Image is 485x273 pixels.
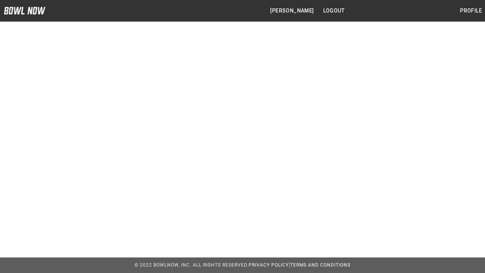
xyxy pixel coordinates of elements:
button: Profile [457,4,485,18]
button: Logout [320,4,347,18]
img: logo [4,7,45,14]
span: © 2022 BowlNow, Inc. All Rights Reserved. [135,262,249,268]
a: Privacy Policy [249,262,289,268]
a: Terms and Conditions [290,262,350,268]
button: [PERSON_NAME] [267,4,317,18]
